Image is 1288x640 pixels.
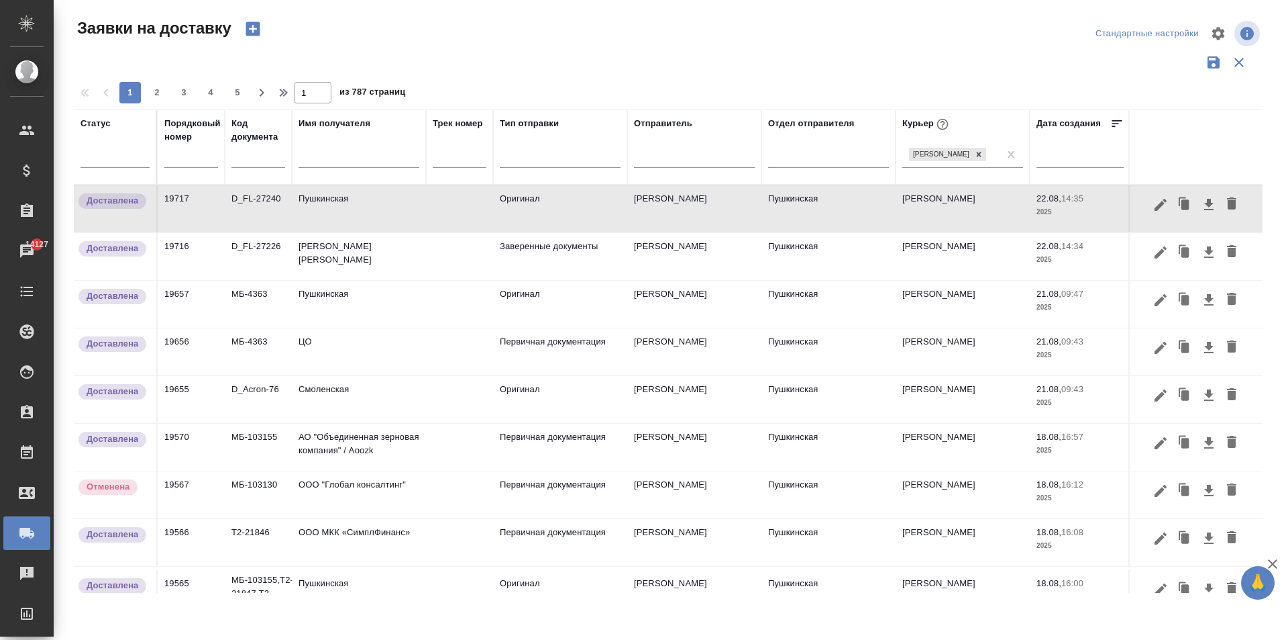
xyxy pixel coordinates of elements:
[339,84,405,103] span: из 787 страниц
[87,242,138,255] p: Доставлена
[1172,383,1197,408] button: Клонировать
[896,376,1030,423] td: [PERSON_NAME]
[1172,240,1197,265] button: Клонировать
[87,194,138,208] p: Доставлена
[225,519,292,566] td: Т2-21846
[1197,478,1220,504] button: Скачать
[1220,335,1243,361] button: Удалить
[1036,432,1061,442] p: 18.08,
[627,281,761,328] td: [PERSON_NAME]
[158,376,225,423] td: 19655
[493,233,627,280] td: Заверенные документы
[1061,193,1083,203] p: 14:35
[1220,240,1243,265] button: Удалить
[1149,335,1172,361] button: Редактировать
[896,570,1030,617] td: [PERSON_NAME]
[493,281,627,328] td: Оригинал
[158,281,225,328] td: 19657
[627,471,761,518] td: [PERSON_NAME]
[493,424,627,471] td: Первичная документация
[1172,478,1197,504] button: Клонировать
[74,17,231,39] span: Заявки на доставку
[493,519,627,566] td: Первичная документация
[225,233,292,280] td: D_FL-27226
[292,570,426,617] td: Пушкинская
[1220,577,1243,602] button: Удалить
[1172,577,1197,602] button: Клонировать
[225,567,292,621] td: МБ-103155,Т2-21847,Т2-21848
[761,570,896,617] td: Пушкинская
[627,424,761,471] td: [PERSON_NAME]
[1220,383,1243,408] button: Удалить
[627,233,761,280] td: [PERSON_NAME]
[1036,253,1124,267] p: 2025
[1092,24,1202,44] div: split button
[1036,384,1061,394] p: 21.08,
[1172,526,1197,551] button: Клонировать
[227,82,248,103] button: 5
[87,432,138,446] p: Доставлена
[1036,590,1124,604] p: 2025
[1149,577,1172,602] button: Редактировать
[634,117,692,130] div: Отправитель
[1149,526,1172,551] button: Редактировать
[1061,384,1083,394] p: 09:43
[227,86,248,99] span: 5
[1036,289,1061,299] p: 21.08,
[761,424,896,471] td: Пушкинская
[225,376,292,423] td: D_Acron-76
[292,281,426,328] td: Пушкинская
[1226,50,1252,75] button: Сбросить фильтры
[896,281,1030,328] td: [PERSON_NAME]
[1149,287,1172,313] button: Редактировать
[1036,578,1061,588] p: 18.08,
[87,385,138,398] p: Доставлена
[896,328,1030,375] td: [PERSON_NAME]
[1036,336,1061,347] p: 21.08,
[1202,17,1234,50] span: Настроить таблицу
[761,376,896,423] td: Пушкинская
[1197,335,1220,361] button: Скачать
[225,185,292,232] td: D_FL-27240
[77,287,150,306] div: Документы доставлены, фактическая дата доставки проставиться автоматически
[292,328,426,375] td: ЦО
[627,570,761,617] td: [PERSON_NAME]
[158,471,225,518] td: 19567
[1149,192,1172,218] button: Редактировать
[908,146,987,163] div: Балакирева Арина
[500,117,559,130] div: Тип отправки
[292,376,426,423] td: Смоленская
[493,570,627,617] td: Оригинал
[433,117,483,130] div: Трек номер
[77,192,150,210] div: Документы доставлены, фактическая дата доставки проставиться автоматически
[761,185,896,232] td: Пушкинская
[77,478,150,496] div: Доставка отменилась по объективным причинам
[1201,50,1226,75] button: Сохранить фильтры
[158,519,225,566] td: 19566
[1036,492,1124,505] p: 2025
[17,238,56,251] span: 14127
[896,185,1030,232] td: [PERSON_NAME]
[77,577,150,595] div: Документы доставлены, фактическая дата доставки проставиться автоматически
[77,430,150,449] div: Документы доставлены, фактическая дата доставки проставиться автоматически
[292,424,426,471] td: АО "Объединенная зерновая компания" / Aoozk
[1036,241,1061,251] p: 22.08,
[237,17,269,40] button: Создать
[292,471,426,518] td: ООО "Глобал консалтинг"
[1149,383,1172,408] button: Редактировать
[493,471,627,518] td: Первичная документация
[493,328,627,375] td: Первичная документация
[1172,287,1197,313] button: Клонировать
[896,471,1030,518] td: [PERSON_NAME]
[1036,539,1124,553] p: 2025
[200,82,221,103] button: 4
[896,233,1030,280] td: [PERSON_NAME]
[164,117,221,144] div: Порядковый номер
[146,82,168,103] button: 2
[1061,289,1083,299] p: 09:47
[87,528,138,541] p: Доставлена
[77,383,150,401] div: Документы доставлены, фактическая дата доставки проставиться автоматически
[200,86,221,99] span: 4
[1220,526,1243,551] button: Удалить
[1172,192,1197,218] button: Клонировать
